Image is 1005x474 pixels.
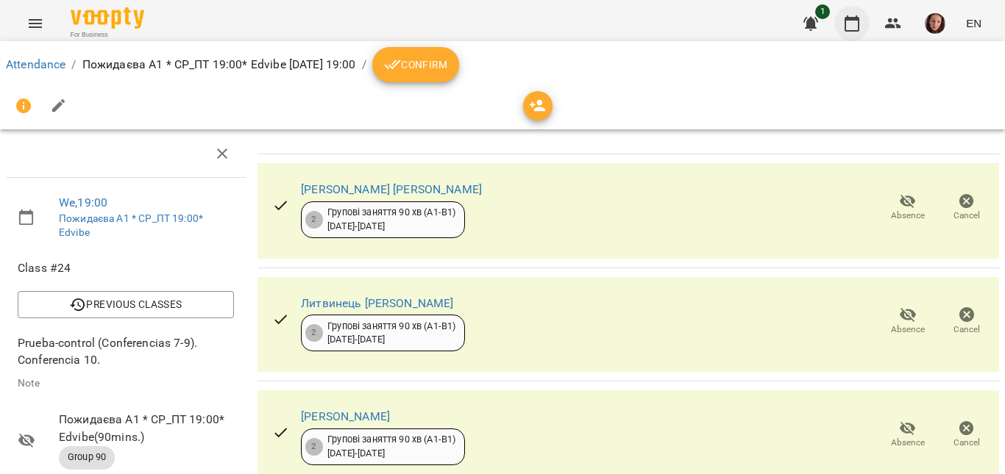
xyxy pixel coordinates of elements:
div: 2 [305,324,323,342]
a: Пожидаєва А1 * СР_ПТ 19:00* Edvibe [59,212,203,239]
button: Previous Classes [18,291,234,317]
button: Cancel [937,187,996,229]
span: Cancel [953,323,980,336]
li: / [362,56,366,73]
div: 2 [305,211,323,229]
span: Absence [891,437,925,449]
button: Cancel [937,414,996,456]
button: Absence [878,187,937,229]
img: 09dce9ce98c38e7399589cdc781be319.jpg [925,13,945,34]
a: Attendance [6,57,65,71]
span: Confirm [384,56,447,73]
span: For Business [71,30,144,40]
span: Class #24 [18,259,234,277]
button: Cancel [937,301,996,342]
a: We , 19:00 [59,195,107,209]
span: Cancel [953,437,980,449]
a: Литвинець [PERSON_NAME] [301,296,453,310]
p: Note [18,376,234,391]
img: Voopty Logo [71,7,144,29]
span: Пожидаєва А1 * СР_ПТ 19:00* Edvibe ( 90 mins. ) [59,411,234,445]
p: Prueba-control (Conferencias 7-9). Conferencia 10. [18,334,234,369]
button: Absence [878,414,937,456]
p: Пожидаєва А1 * СР_ПТ 19:00* Edvibe [DATE] 19:00 [82,56,356,73]
li: / [71,56,76,73]
a: [PERSON_NAME] [PERSON_NAME] [301,182,482,196]
span: Absence [891,209,925,222]
span: EN [966,15,981,31]
span: Group 90 [59,450,115,464]
a: [PERSON_NAME] [301,409,390,423]
span: Previous Classes [29,295,222,313]
div: Групові заняття 90 хв (А1-В1) [DATE] - [DATE] [327,320,455,347]
div: Групові заняття 90 хв (А1-В1) [DATE] - [DATE] [327,206,455,233]
button: Menu [18,6,53,41]
span: Absence [891,323,925,336]
button: Absence [878,301,937,342]
span: Cancel [953,209,980,222]
button: Confirm [372,47,459,82]
span: 1 [815,4,830,19]
button: EN [960,10,987,37]
div: Групові заняття 90 хв (А1-В1) [DATE] - [DATE] [327,433,455,460]
div: 2 [305,438,323,456]
nav: breadcrumb [6,47,999,82]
